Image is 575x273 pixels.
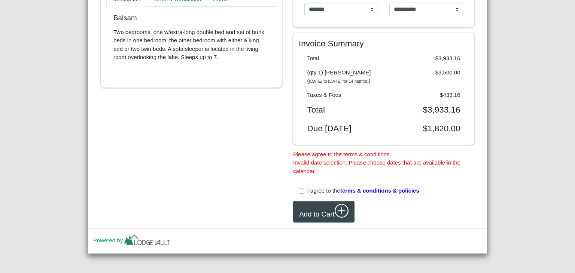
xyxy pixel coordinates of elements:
[384,54,466,63] div: $3,933.16
[302,68,384,85] div: (qty 1) [PERSON_NAME] ( )
[384,123,466,134] div: $1,820.00
[302,123,384,134] div: Due [DATE]
[307,187,419,195] label: I agree to the
[302,105,384,115] div: Total
[309,79,369,83] i: [DATE] to [DATE] for 14 night(s)
[384,68,466,85] div: $3,500.00
[123,233,171,249] img: lv-small.ca335149.png
[293,201,355,223] button: Add to Cartplus circle
[113,28,269,62] p: Two bedrooms, one w/extra-long double bed and set of bunk beds in one bedroom; the other bedroom ...
[93,237,171,243] a: Powered by
[302,54,384,63] div: Total
[299,39,469,49] h4: Invoice Summary
[384,105,466,115] div: $3,933.16
[384,91,466,99] div: $433.16
[335,204,349,218] svg: plus circle
[293,159,474,175] li: Invalid date selection. Please choose dates that are available in the calendar.
[113,14,269,22] p: Balsam
[293,150,474,159] li: Please agree to the terms & conditions.
[340,187,419,194] span: terms & conditions & policies
[302,91,384,99] div: Taxes & Fees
